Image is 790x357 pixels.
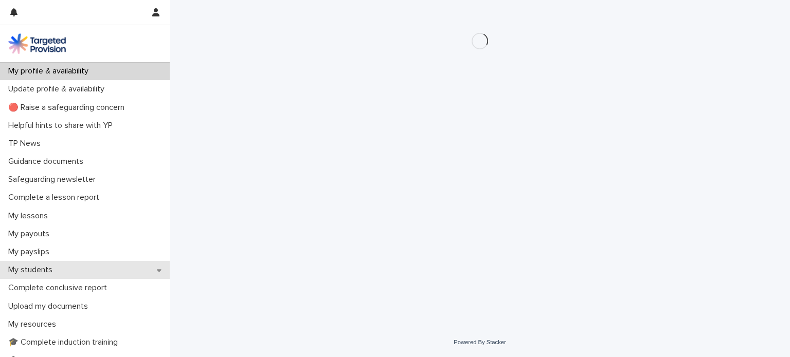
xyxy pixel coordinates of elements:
[4,320,64,329] p: My resources
[8,33,66,54] img: M5nRWzHhSzIhMunXDL62
[4,337,126,347] p: 🎓 Complete induction training
[4,265,61,275] p: My students
[4,121,121,130] p: Helpful hints to share with YP
[4,103,133,112] p: 🔴 Raise a safeguarding concern
[4,247,58,257] p: My payslips
[4,302,96,311] p: Upload my documents
[4,157,92,166] p: Guidance documents
[4,66,97,76] p: My profile & availability
[4,139,49,148] p: TP News
[4,193,107,202] p: Complete a lesson report
[4,84,113,94] p: Update profile & availability
[454,339,506,345] a: Powered By Stacker
[4,211,56,221] p: My lessons
[4,283,115,293] p: Complete conclusive report
[4,175,104,184] p: Safeguarding newsletter
[4,229,58,239] p: My payouts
